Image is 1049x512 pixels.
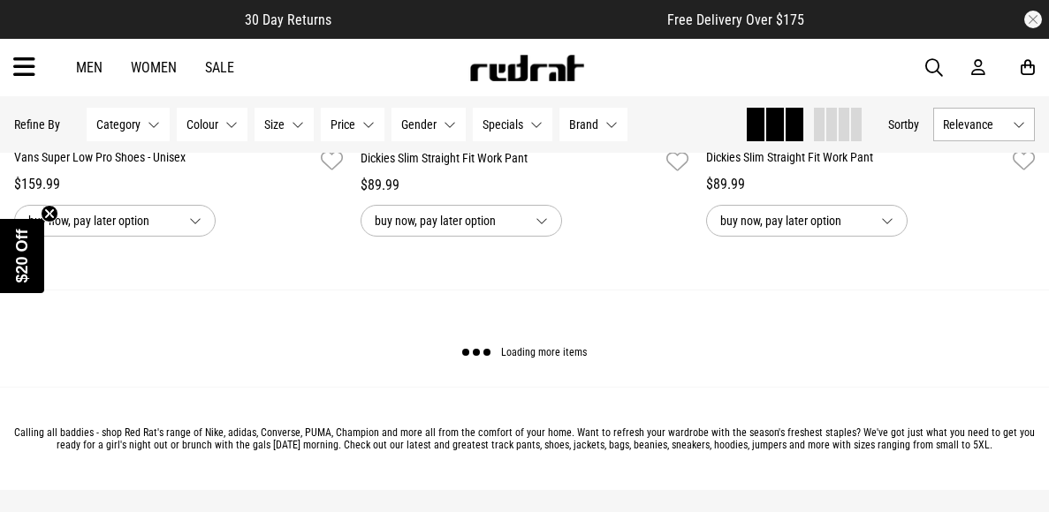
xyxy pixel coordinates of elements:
button: Gender [391,108,466,141]
span: Category [96,117,141,132]
button: Size [255,108,314,141]
a: Dickies Slim Straight Fit Work Pant [706,148,1006,174]
button: Brand [559,108,627,141]
p: Calling all baddies - shop Red Rat's range of Nike, adidas, Converse, PUMA, Champion and more all... [14,426,1035,451]
span: Brand [569,117,598,132]
a: Dickies Slim Straight Fit Work Pant [361,149,660,175]
button: Close teaser [41,205,58,222]
span: by [908,117,919,132]
span: buy now, pay later option [375,210,521,231]
img: Redrat logo [468,55,585,81]
a: Vans Super Low Pro Shoes - Unisex [14,148,314,174]
a: Men [76,59,103,76]
span: buy now, pay later option [28,210,175,231]
span: 30 Day Returns [245,11,331,28]
span: Specials [483,117,523,132]
span: buy now, pay later option [720,210,867,231]
div: $159.99 [14,174,343,195]
span: Loading more items [501,347,587,359]
button: buy now, pay later option [14,205,216,237]
button: Sortby [888,114,919,135]
span: Price [331,117,355,132]
span: Gender [401,117,437,132]
a: Sale [205,59,234,76]
button: buy now, pay later option [706,205,908,237]
p: Refine By [14,117,60,132]
button: buy now, pay later option [361,205,562,237]
button: Category [87,108,170,141]
iframe: Customer reviews powered by Trustpilot [367,11,632,28]
span: Size [264,117,285,132]
span: $20 Off [13,229,31,282]
a: Women [131,59,177,76]
button: Relevance [933,108,1035,141]
button: Open LiveChat chat widget [14,7,67,60]
span: Free Delivery Over $175 [667,11,804,28]
button: Colour [177,108,247,141]
div: $89.99 [361,175,689,196]
span: Relevance [943,117,1006,132]
span: Colour [186,117,218,132]
button: Specials [473,108,552,141]
button: Price [321,108,384,141]
div: $89.99 [706,174,1035,195]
